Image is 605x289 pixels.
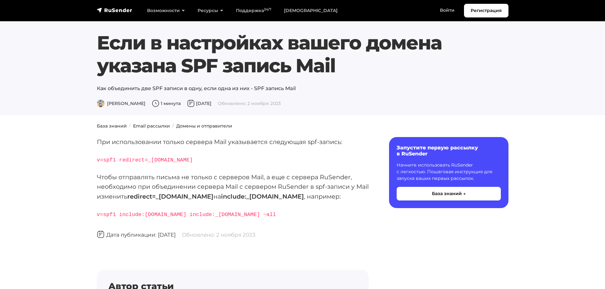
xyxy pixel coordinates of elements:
span: [PERSON_NAME] [97,101,145,106]
a: Регистрация [464,4,508,17]
span: [DATE] [187,101,212,106]
a: Войти [434,4,461,17]
img: Дата публикации [97,231,104,238]
p: При использовании только сервера Mail указывается следующая spf-запись: [97,137,369,147]
a: Домены и отправители [176,123,232,129]
img: Время чтения [152,100,159,107]
nav: breadcrumb [93,123,512,129]
span: Обновлено: 2 ноября 2023 [182,232,255,238]
p: Как объединить две SPF записи в одну, если одна из них - SPF запись Mail [97,85,508,92]
span: 1 минута [152,101,181,106]
p: Начните использовать RuSender с легкостью. Пошаговая инструкция для запуска ваших первых рассылок. [397,162,501,182]
strong: include:_[DOMAIN_NAME] [221,193,304,200]
img: Дата публикации [187,100,195,107]
a: Запустите первую рассылку в RuSender Начните использовать RuSender с легкостью. Пошаговая инструк... [389,137,508,208]
h6: Запустите первую рассылку в RuSender [397,145,501,157]
a: Поддержка24/7 [230,4,278,17]
h1: Если в настройках вашего домена указана SPF запись Mail [97,31,508,77]
a: Email рассылки [133,123,170,129]
p: Чтобы отправлять письма не только с серверов Mail, а еще с сервера RuSender, необходимо при объед... [97,172,369,201]
a: Возможности [141,4,191,17]
sup: 24/7 [264,7,271,11]
strong: redirect=_[DOMAIN_NAME] [127,193,213,200]
img: RuSender [97,7,132,13]
button: База знаний → [397,187,501,200]
a: Ресурсы [191,4,230,17]
span: Обновлено: 2 ноября 2023 [218,101,281,106]
a: База знаний [97,123,127,129]
a: [DEMOGRAPHIC_DATA] [278,4,344,17]
code: v=spf1 redirect=_[DOMAIN_NAME] [97,157,193,163]
span: Дата публикации: [DATE] [97,232,176,238]
code: v=spf1 include:[DOMAIN_NAME] include:_[DOMAIN_NAME] ~all [97,212,276,218]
